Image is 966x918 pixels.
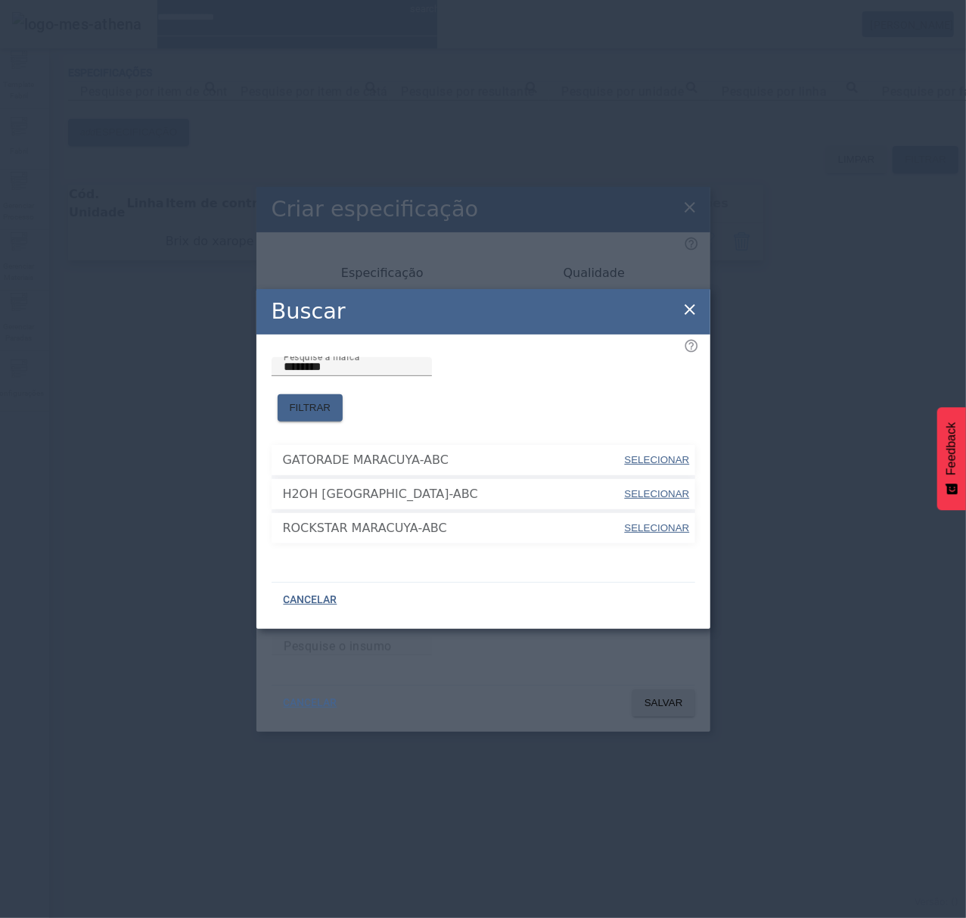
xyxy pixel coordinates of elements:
[278,394,343,422] button: FILTRAR
[623,447,691,474] button: SELECIONAR
[284,351,360,362] mat-label: Pesquise a marca
[272,295,346,328] h2: Buscar
[625,488,690,499] span: SELECIONAR
[623,481,691,508] button: SELECIONAR
[645,696,683,711] span: SALVAR
[283,519,623,537] span: ROCKSTAR MARACUYA-ABC
[625,454,690,465] span: SELECIONAR
[632,689,695,717] button: SALVAR
[625,522,690,534] span: SELECIONAR
[283,485,623,503] span: H2OH [GEOGRAPHIC_DATA]-ABC
[284,696,337,711] span: CANCELAR
[290,400,331,415] span: FILTRAR
[284,593,337,608] span: CANCELAR
[945,422,958,475] span: Feedback
[937,407,966,510] button: Feedback - Mostrar pesquisa
[272,689,349,717] button: CANCELAR
[272,587,349,614] button: CANCELAR
[623,515,691,542] button: SELECIONAR
[283,451,623,469] span: GATORADE MARACUYA-ABC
